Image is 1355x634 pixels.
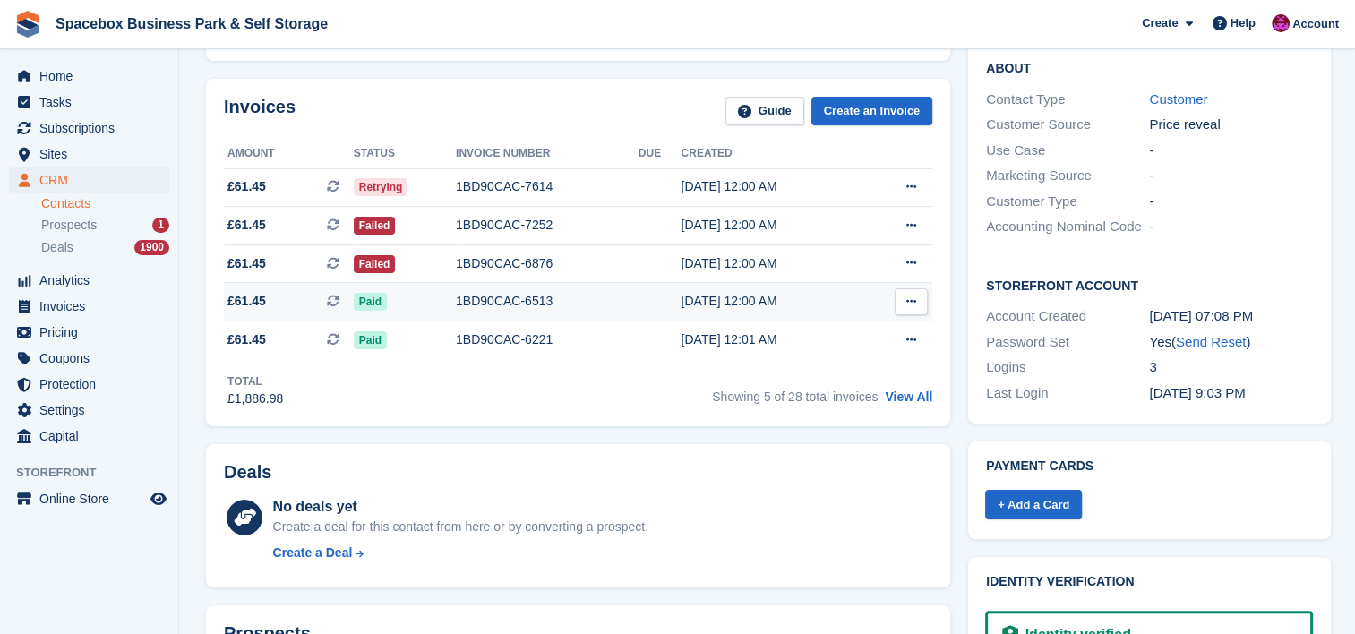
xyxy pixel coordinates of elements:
[273,544,648,562] a: Create a Deal
[986,306,1149,327] div: Account Created
[148,488,169,510] a: Preview store
[725,97,804,126] a: Guide
[48,9,335,39] a: Spacebox Business Park & Self Storage
[1149,385,1245,400] time: 2023-06-02 20:03:45 UTC
[456,254,639,273] div: 1BD90CAC-6876
[986,192,1149,212] div: Customer Type
[986,276,1312,294] h2: Storefront Account
[986,90,1149,110] div: Contact Type
[1171,334,1250,349] span: ( )
[456,292,639,311] div: 1BD90CAC-6513
[354,140,456,168] th: Status
[9,141,169,167] a: menu
[9,346,169,371] a: menu
[682,330,862,349] div: [DATE] 12:01 AM
[39,424,147,449] span: Capital
[227,254,266,273] span: £61.45
[9,268,169,293] a: menu
[986,141,1149,161] div: Use Case
[354,217,396,235] span: Failed
[1176,334,1246,349] a: Send Reset
[39,268,147,293] span: Analytics
[41,238,169,257] a: Deals 1900
[227,292,266,311] span: £61.45
[9,116,169,141] a: menu
[1149,306,1312,327] div: [DATE] 07:08 PM
[1149,332,1312,353] div: Yes
[9,294,169,319] a: menu
[41,195,169,212] a: Contacts
[682,216,862,235] div: [DATE] 12:00 AM
[986,217,1149,237] div: Accounting Nominal Code
[456,216,639,235] div: 1BD90CAC-7252
[9,398,169,423] a: menu
[885,390,932,404] a: View All
[273,544,353,562] div: Create a Deal
[986,332,1149,353] div: Password Set
[1231,14,1256,32] span: Help
[986,459,1312,474] h2: Payment cards
[9,64,169,89] a: menu
[985,490,1082,519] a: + Add a Card
[39,167,147,193] span: CRM
[9,320,169,345] a: menu
[14,11,41,38] img: stora-icon-8386f47178a22dfd0bd8f6a31ec36ba5ce8667c1dd55bd0f319d3a0aa187defe.svg
[811,97,933,126] a: Create an Invoice
[354,331,387,349] span: Paid
[354,255,396,273] span: Failed
[224,97,296,126] h2: Invoices
[456,330,639,349] div: 1BD90CAC-6221
[273,518,648,536] div: Create a deal for this contact from here or by converting a prospect.
[986,166,1149,186] div: Marketing Source
[227,330,266,349] span: £61.45
[712,390,878,404] span: Showing 5 of 28 total invoices
[1149,217,1312,237] div: -
[41,217,97,234] span: Prospects
[39,398,147,423] span: Settings
[1142,14,1178,32] span: Create
[227,373,283,390] div: Total
[986,575,1312,589] h2: Identity verification
[9,167,169,193] a: menu
[224,140,354,168] th: Amount
[227,216,266,235] span: £61.45
[39,320,147,345] span: Pricing
[1149,115,1312,135] div: Price reveal
[39,294,147,319] span: Invoices
[1149,192,1312,212] div: -
[986,58,1312,76] h2: About
[682,177,862,196] div: [DATE] 12:00 AM
[41,216,169,235] a: Prospects 1
[1149,166,1312,186] div: -
[39,64,147,89] span: Home
[682,254,862,273] div: [DATE] 12:00 AM
[456,177,639,196] div: 1BD90CAC-7614
[134,240,169,255] div: 1900
[227,390,283,408] div: £1,886.98
[1149,357,1312,378] div: 3
[986,357,1149,378] div: Logins
[1149,91,1207,107] a: Customer
[639,140,682,168] th: Due
[39,346,147,371] span: Coupons
[682,292,862,311] div: [DATE] 12:00 AM
[39,486,147,511] span: Online Store
[16,464,178,482] span: Storefront
[682,140,862,168] th: Created
[986,383,1149,404] div: Last Login
[227,177,266,196] span: £61.45
[152,218,169,233] div: 1
[39,116,147,141] span: Subscriptions
[39,372,147,397] span: Protection
[1292,15,1339,33] span: Account
[9,486,169,511] a: menu
[354,178,408,196] span: Retrying
[1149,141,1312,161] div: -
[39,141,147,167] span: Sites
[224,462,271,483] h2: Deals
[9,424,169,449] a: menu
[354,293,387,311] span: Paid
[41,239,73,256] span: Deals
[1272,14,1290,32] img: Shitika Balanath
[986,115,1149,135] div: Customer Source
